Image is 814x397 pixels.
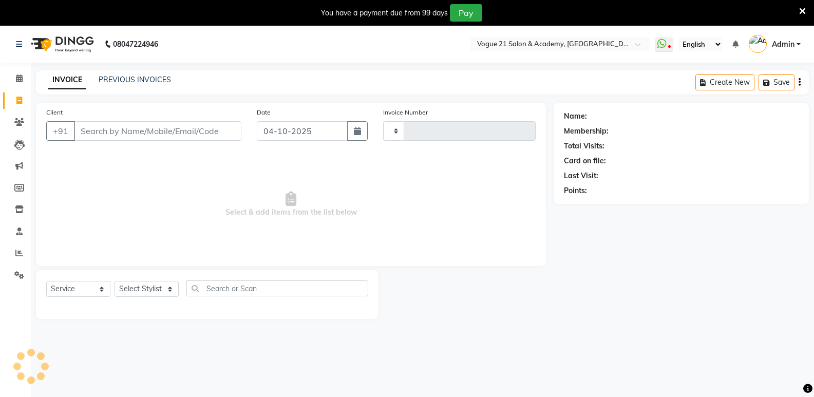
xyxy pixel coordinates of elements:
[48,71,86,89] a: INVOICE
[749,35,767,53] img: Admin
[99,75,171,84] a: PREVIOUS INVOICES
[564,111,587,122] div: Name:
[321,8,448,18] div: You have a payment due from 99 days
[383,108,428,117] label: Invoice Number
[564,156,606,166] div: Card on file:
[695,74,754,90] button: Create New
[450,4,482,22] button: Pay
[46,153,536,256] span: Select & add items from the list below
[564,126,609,137] div: Membership:
[759,74,794,90] button: Save
[46,108,63,117] label: Client
[564,141,604,152] div: Total Visits:
[186,280,368,296] input: Search or Scan
[113,30,158,59] b: 08047224946
[26,30,97,59] img: logo
[772,39,794,50] span: Admin
[74,121,241,141] input: Search by Name/Mobile/Email/Code
[564,185,587,196] div: Points:
[257,108,271,117] label: Date
[46,121,75,141] button: +91
[564,171,598,181] div: Last Visit:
